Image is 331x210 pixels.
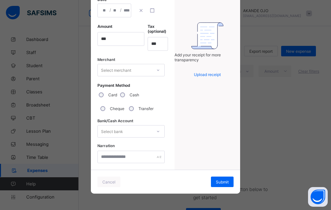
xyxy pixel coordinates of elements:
button: Open asap [308,187,328,207]
span: Bank/Cash Account [97,119,133,123]
span: delete svgAdd your receipt for more transparencyUpload receipt [175,22,240,87]
span: Submit [216,180,229,184]
span: Add your receipt for more transparency [175,52,221,62]
label: Cheque [110,106,124,111]
span: Cancel [102,180,115,184]
label: Card [108,92,117,97]
span: Upload receipt [194,72,221,77]
label: Transfer [138,106,154,111]
span: / [109,7,112,13]
div: Select merchant [101,64,131,76]
img: delete svg [191,22,223,49]
span: Merchant [97,57,115,62]
span: / [119,7,122,13]
div: Select bank [101,125,123,138]
label: Cash [130,92,139,97]
span: Amount [97,24,144,29]
label: Narration [97,143,115,148]
span: Payment Method [97,83,164,88]
span: Tax (optional) [148,24,168,34]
